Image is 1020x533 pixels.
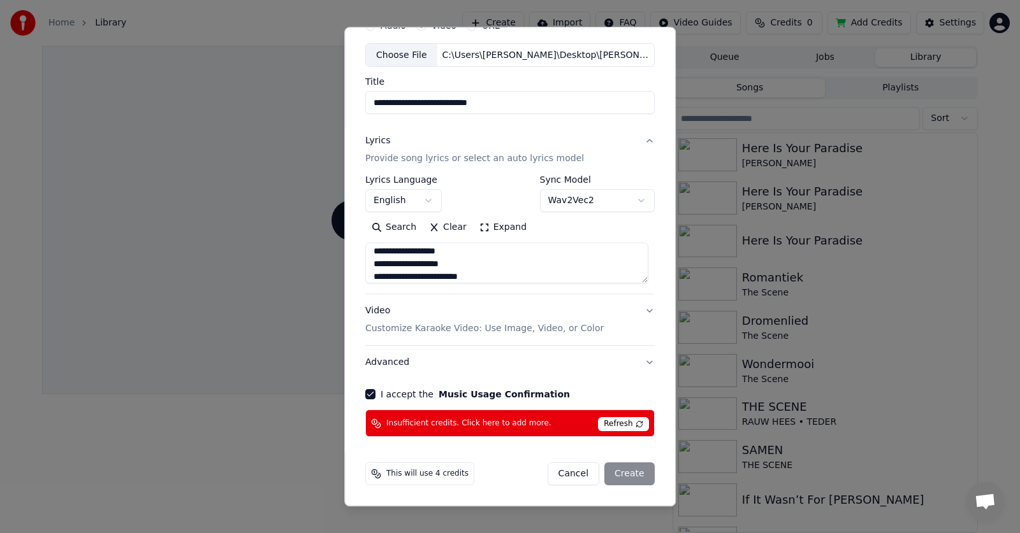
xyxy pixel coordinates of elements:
label: Audio [381,21,406,30]
span: Refresh [598,418,648,432]
button: Clear [423,218,473,238]
label: Lyrics Language [365,176,442,185]
div: Choose File [366,44,437,67]
p: Customize Karaoke Video: Use Image, Video, or Color [365,323,604,336]
button: LyricsProvide song lyrics or select an auto lyrics model [365,125,655,176]
label: URL [482,21,500,30]
button: VideoCustomize Karaoke Video: Use Image, Video, or Color [365,295,655,346]
div: Video [365,305,604,336]
button: I accept the [439,390,570,399]
label: Sync Model [540,176,655,185]
button: Expand [473,218,533,238]
button: Cancel [548,463,599,486]
label: Title [365,78,655,87]
button: Advanced [365,346,655,380]
span: This will use 4 credits [386,469,469,480]
div: C:\Users\[PERSON_NAME]\Desktop\[PERSON_NAME] banden 2024\[PERSON_NAME] - Voel me zo alleen.mp3 [437,49,654,62]
div: Lyrics [365,135,390,148]
label: I accept the [381,390,570,399]
p: Provide song lyrics or select an auto lyrics model [365,153,584,166]
span: Insufficient credits. Click here to add more. [386,418,551,429]
button: Search [365,218,423,238]
div: LyricsProvide song lyrics or select an auto lyrics model [365,176,655,294]
label: Video [432,21,456,30]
